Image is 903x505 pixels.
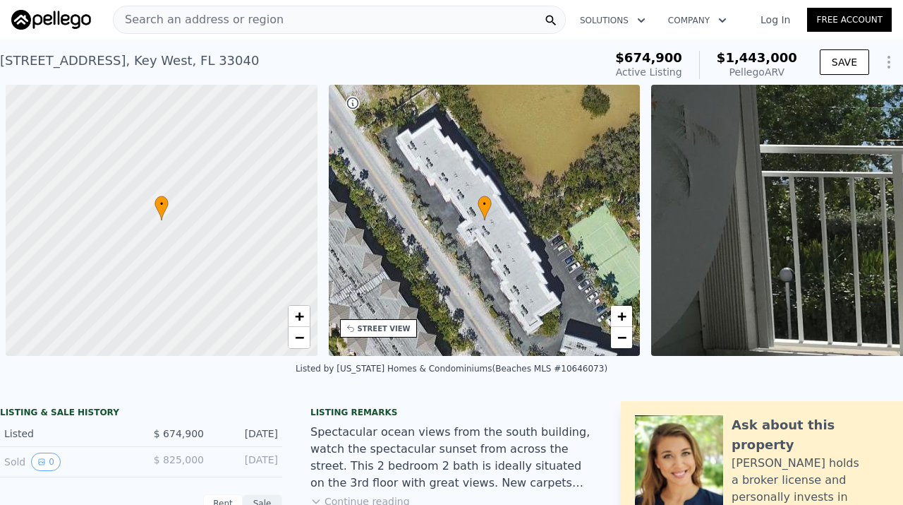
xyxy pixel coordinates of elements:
span: $674,900 [615,50,682,65]
div: Listed by [US_STATE] Homes & Condominiums (Beaches MLS #10646073) [296,364,607,374]
span: Search an address or region [114,11,284,28]
div: • [478,196,492,220]
span: $1,443,000 [717,50,797,65]
button: View historical data [31,453,61,471]
img: Pellego [11,10,91,30]
a: Zoom in [611,306,632,327]
div: Sold [4,453,130,471]
div: STREET VIEW [358,323,411,334]
span: • [154,198,169,210]
div: Pellego ARV [717,65,797,79]
button: SAVE [820,49,869,75]
span: • [478,198,492,210]
span: $ 825,000 [154,454,204,465]
div: Listing remarks [310,407,593,418]
span: Active Listing [616,66,682,78]
button: Company [657,8,738,33]
button: Show Options [875,48,903,76]
a: Log In [744,13,807,27]
span: + [294,307,303,325]
span: $ 674,900 [154,428,204,439]
a: Zoom in [289,306,310,327]
div: [DATE] [215,453,278,471]
span: − [617,328,626,346]
div: • [154,196,169,220]
a: Free Account [807,8,892,32]
span: − [294,328,303,346]
div: Listed [4,427,130,441]
div: [DATE] [215,427,278,441]
span: + [617,307,626,325]
button: Solutions [569,8,657,33]
div: Spectacular ocean views from the south building, watch the spectacular sunset from across the str... [310,424,593,492]
a: Zoom out [611,327,632,348]
a: Zoom out [289,327,310,348]
div: Ask about this property [732,415,889,455]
